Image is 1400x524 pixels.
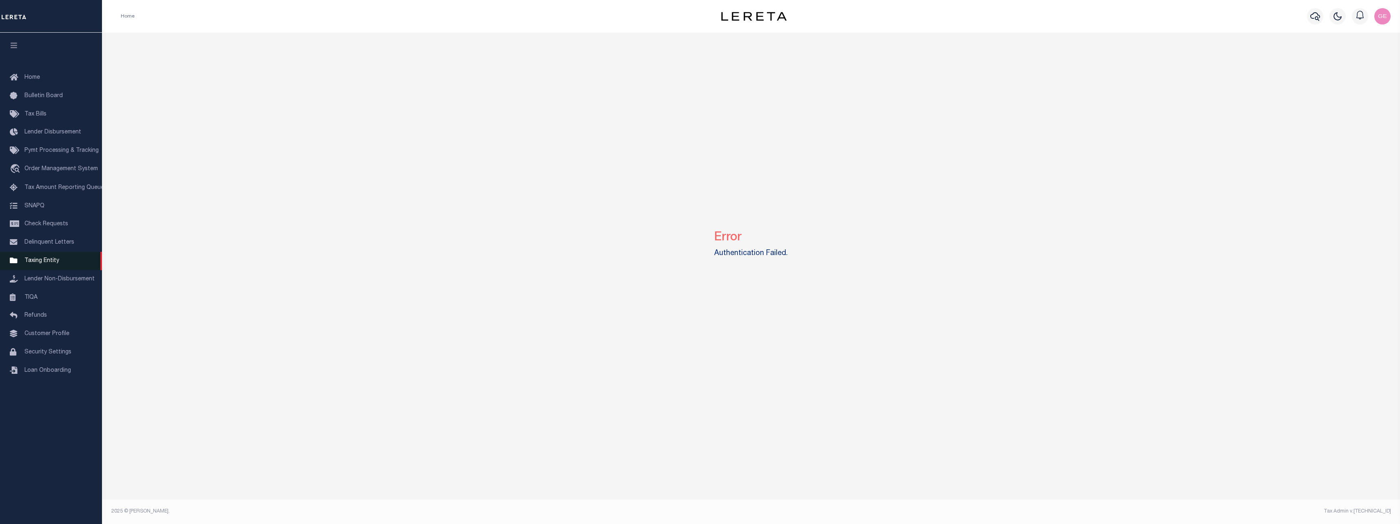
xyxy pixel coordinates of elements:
h2: Error [714,224,788,245]
label: Authentication Failed. [714,248,788,259]
span: Order Management System [24,166,98,172]
span: Refunds [24,313,47,318]
span: Tax Bills [24,111,47,117]
span: Check Requests [24,221,68,227]
i: travel_explore [10,164,23,175]
span: Loan Onboarding [24,368,71,373]
img: svg+xml;base64,PHN2ZyB4bWxucz0iaHR0cDovL3d3dy53My5vcmcvMjAwMC9zdmciIHBvaW50ZXItZXZlbnRzPSJub25lIi... [1374,8,1391,24]
span: Taxing Entity [24,258,59,264]
span: Delinquent Letters [24,240,74,245]
span: Lender Disbursement [24,129,81,135]
span: Tax Amount Reporting Queue [24,185,104,191]
span: Home [24,75,40,80]
span: Lender Non-Disbursement [24,276,95,282]
li: Home [121,13,135,20]
span: TIQA [24,294,38,300]
img: logo-dark.svg [721,12,786,21]
span: Customer Profile [24,331,69,337]
span: Bulletin Board [24,93,63,99]
span: Security Settings [24,349,71,355]
span: SNAPQ [24,203,44,209]
span: Pymt Processing & Tracking [24,148,99,153]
